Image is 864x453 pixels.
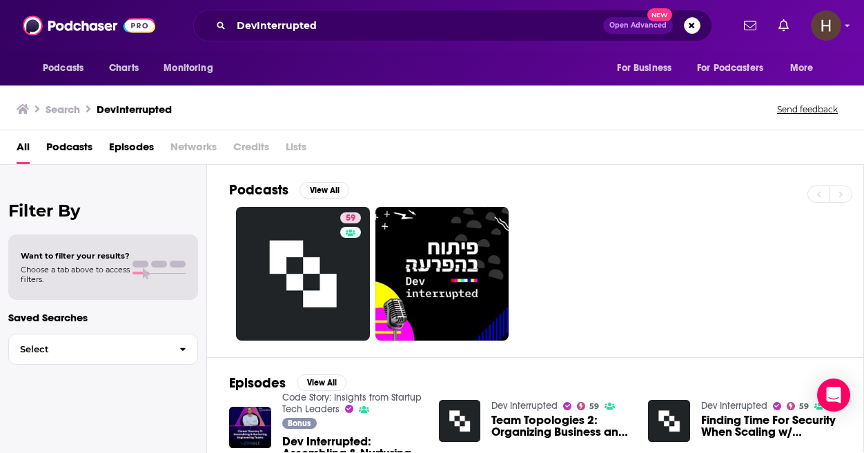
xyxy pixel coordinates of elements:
[701,414,841,438] span: Finding Time For Security When Scaling w/ [PERSON_NAME] of Snyk
[231,14,603,37] input: Search podcasts, credits, & more...
[738,14,762,37] a: Show notifications dropdown
[773,103,842,115] button: Send feedback
[21,265,130,284] span: Choose a tab above to access filters.
[300,182,349,199] button: View All
[33,55,101,81] button: open menu
[701,400,767,412] a: Dev Interrupted
[46,136,92,164] a: Podcasts
[229,374,346,392] a: EpisodesView All
[799,403,809,410] span: 59
[701,414,841,438] a: Finding Time For Security When Scaling w/ Liran Tal of Snyk
[491,400,558,412] a: Dev Interrupted
[43,59,84,78] span: Podcasts
[229,374,286,392] h2: Episodes
[109,59,139,78] span: Charts
[648,400,690,442] img: Finding Time For Security When Scaling w/ Liran Tal of Snyk
[109,136,154,164] a: Episodes
[8,311,198,324] p: Saved Searches
[491,414,631,438] span: Team Topologies 2: Organizing Business and Technology Teams w/ [PERSON_NAME] & [PERSON_NAME]
[236,207,370,341] a: 59
[577,402,599,410] a: 59
[229,181,349,199] a: PodcastsView All
[609,22,667,29] span: Open Advanced
[603,17,673,34] button: Open AdvancedNew
[229,407,271,449] img: Dev Interrupted: Assembling & Nurturing Engineering Teams
[8,201,198,221] h2: Filter By
[21,251,130,261] span: Want to filter your results?
[439,400,481,442] img: Team Topologies 2: Organizing Business and Technology Teams w/ Manuel Pais & Matthew Skelton
[811,10,841,41] button: Show profile menu
[297,374,346,391] button: View All
[229,181,288,199] h2: Podcasts
[233,136,269,164] span: Credits
[688,55,783,81] button: open menu
[17,136,30,164] a: All
[9,345,168,354] span: Select
[787,402,809,410] a: 59
[647,8,672,21] span: New
[193,10,712,41] div: Search podcasts, credits, & more...
[164,59,213,78] span: Monitoring
[790,59,814,78] span: More
[491,414,631,438] a: Team Topologies 2: Organizing Business and Technology Teams w/ Manuel Pais & Matthew Skelton
[617,59,671,78] span: For Business
[811,10,841,41] span: Logged in as M1ndsharePR
[697,59,763,78] span: For Podcasters
[154,55,230,81] button: open menu
[811,10,841,41] img: User Profile
[97,103,172,116] h3: DevInterrupted
[288,419,311,427] span: Bonus
[286,136,306,164] span: Lists
[23,12,155,39] img: Podchaser - Follow, Share and Rate Podcasts
[780,55,831,81] button: open menu
[8,334,198,365] button: Select
[340,212,361,223] a: 59
[589,403,599,410] span: 59
[817,379,850,412] div: Open Intercom Messenger
[607,55,689,81] button: open menu
[100,55,147,81] a: Charts
[282,392,422,415] a: Code Story: Insights from Startup Tech Leaders
[170,136,217,164] span: Networks
[46,103,80,116] h3: Search
[346,212,355,225] span: 59
[773,14,794,37] a: Show notifications dropdown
